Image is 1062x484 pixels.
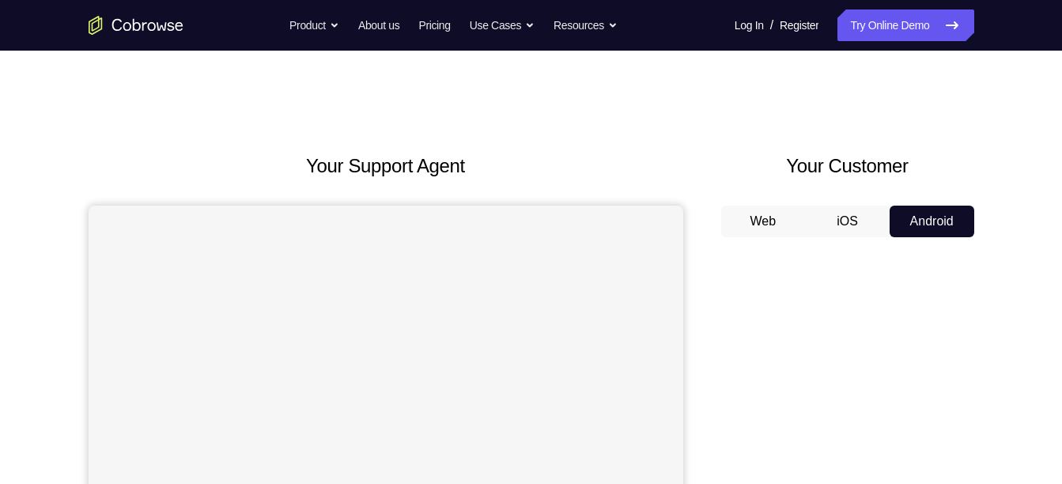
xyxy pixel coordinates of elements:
[770,16,773,35] span: /
[289,9,339,41] button: Product
[89,16,183,35] a: Go to the home page
[837,9,973,41] a: Try Online Demo
[721,206,806,237] button: Web
[890,206,974,237] button: Android
[805,206,890,237] button: iOS
[721,152,974,180] h2: Your Customer
[358,9,399,41] a: About us
[418,9,450,41] a: Pricing
[89,152,683,180] h2: Your Support Agent
[780,9,818,41] a: Register
[554,9,618,41] button: Resources
[735,9,764,41] a: Log In
[470,9,535,41] button: Use Cases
